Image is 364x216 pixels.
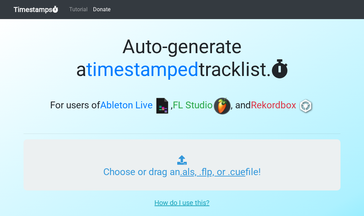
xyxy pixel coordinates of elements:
img: ableton.png [154,97,171,114]
span: Rekordbox [251,100,296,111]
a: Tutorial [66,3,90,16]
iframe: Drift Widget Chat Controller [330,182,356,208]
span: timestamped [86,58,199,81]
img: rb.png [297,97,314,114]
u: How do I use this? [154,199,209,207]
h3: For users of , , and [24,97,340,114]
a: Donate [90,3,113,16]
span: FL Studio [173,100,213,111]
span: Ableton Live [100,100,153,111]
h1: Auto-generate a tracklist. [24,35,340,81]
a: Timestamps [14,3,58,16]
img: fl.png [214,97,231,114]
